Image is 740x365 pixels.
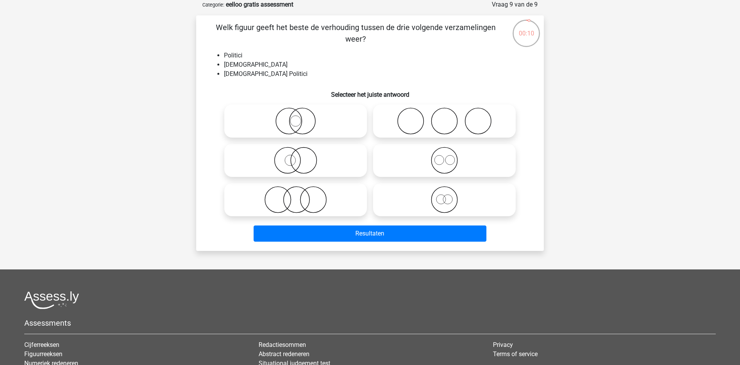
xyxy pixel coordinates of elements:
[209,85,531,98] h6: Selecteer het juiste antwoord
[512,19,541,38] div: 00:10
[224,60,531,69] li: [DEMOGRAPHIC_DATA]
[224,69,531,79] li: [DEMOGRAPHIC_DATA] Politici
[24,318,716,328] h5: Assessments
[24,341,59,348] a: Cijferreeksen
[254,225,487,242] button: Resultaten
[24,291,79,309] img: Assessly logo
[493,350,538,358] a: Terms of service
[24,350,62,358] a: Figuurreeksen
[259,341,306,348] a: Redactiesommen
[259,350,309,358] a: Abstract redeneren
[226,1,293,8] strong: eelloo gratis assessment
[209,22,503,45] p: Welk figuur geeft het beste de verhouding tussen de drie volgende verzamelingen weer?
[493,341,513,348] a: Privacy
[224,51,531,60] li: Politici
[202,2,224,8] small: Categorie:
